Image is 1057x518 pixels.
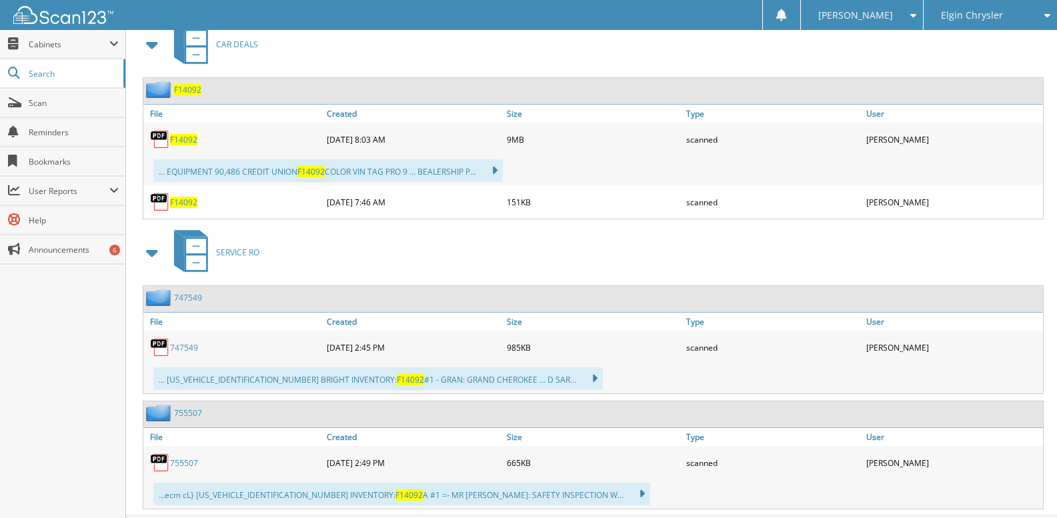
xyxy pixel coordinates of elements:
[323,334,503,361] div: [DATE] 2:45 PM
[29,127,119,138] span: Reminders
[166,226,259,279] a: SERVICE RO
[683,334,863,361] div: scanned
[150,192,170,212] img: PDF.png
[941,11,1003,19] span: Elgin Chrysler
[863,449,1043,476] div: [PERSON_NAME]
[863,428,1043,446] a: User
[863,105,1043,123] a: User
[29,185,109,197] span: User Reports
[143,313,323,331] a: File
[146,81,174,98] img: folder2.png
[503,334,684,361] div: 985KB
[13,6,113,24] img: scan123-logo-white.svg
[503,189,684,215] div: 151KB
[323,313,503,331] a: Created
[153,483,650,505] div: ...ecm cL} [US_VEHICLE_IDENTIFICATION_NUMBER] INVENTORY: A #1 =- MR [PERSON_NAME]: SAFETY INSPECT...
[216,247,259,258] span: SERVICE RO
[683,126,863,153] div: scanned
[683,449,863,476] div: scanned
[174,407,202,419] a: 755507
[818,11,893,19] span: [PERSON_NAME]
[683,105,863,123] a: Type
[29,215,119,226] span: Help
[863,189,1043,215] div: [PERSON_NAME]
[29,39,109,50] span: Cabinets
[297,166,325,177] span: F14092
[503,126,684,153] div: 9MB
[143,428,323,446] a: File
[503,313,684,331] a: Size
[150,453,170,473] img: PDF.png
[503,105,684,123] a: Size
[29,97,119,109] span: Scan
[503,449,684,476] div: 665KB
[503,428,684,446] a: Size
[29,244,119,255] span: Announcements
[397,374,424,385] span: F14092
[146,405,174,421] img: folder2.png
[863,126,1043,153] div: [PERSON_NAME]
[170,197,197,208] a: F14092
[323,126,503,153] div: [DATE] 8:03 AM
[683,189,863,215] div: scanned
[863,313,1043,331] a: User
[29,156,119,167] span: Bookmarks
[174,292,202,303] a: 747549
[150,129,170,149] img: PDF.png
[216,39,258,50] span: CAR DEALS
[153,367,603,390] div: ... [US_VEHICLE_IDENTIFICATION_NUMBER] BRIGHT INVENTORY: #1 - GRAN: GRAND CHEROKEE ... D SAR...
[109,245,120,255] div: 6
[143,105,323,123] a: File
[323,449,503,476] div: [DATE] 2:49 PM
[170,342,198,353] a: 747549
[323,428,503,446] a: Created
[29,68,117,79] span: Search
[683,313,863,331] a: Type
[323,189,503,215] div: [DATE] 7:46 AM
[166,18,258,71] a: CAR DEALS
[150,337,170,357] img: PDF.png
[170,457,198,469] a: 755507
[146,289,174,306] img: folder2.png
[863,334,1043,361] div: [PERSON_NAME]
[170,134,197,145] a: F14092
[174,84,201,95] a: F14092
[153,159,503,182] div: ... EQUIPMENT 90,486 CREDIT UNION COLOR VIN TAG PRO 9 ... BEALERSHIP P...
[990,454,1057,518] iframe: Chat Widget
[683,428,863,446] a: Type
[323,105,503,123] a: Created
[395,489,423,501] span: F14092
